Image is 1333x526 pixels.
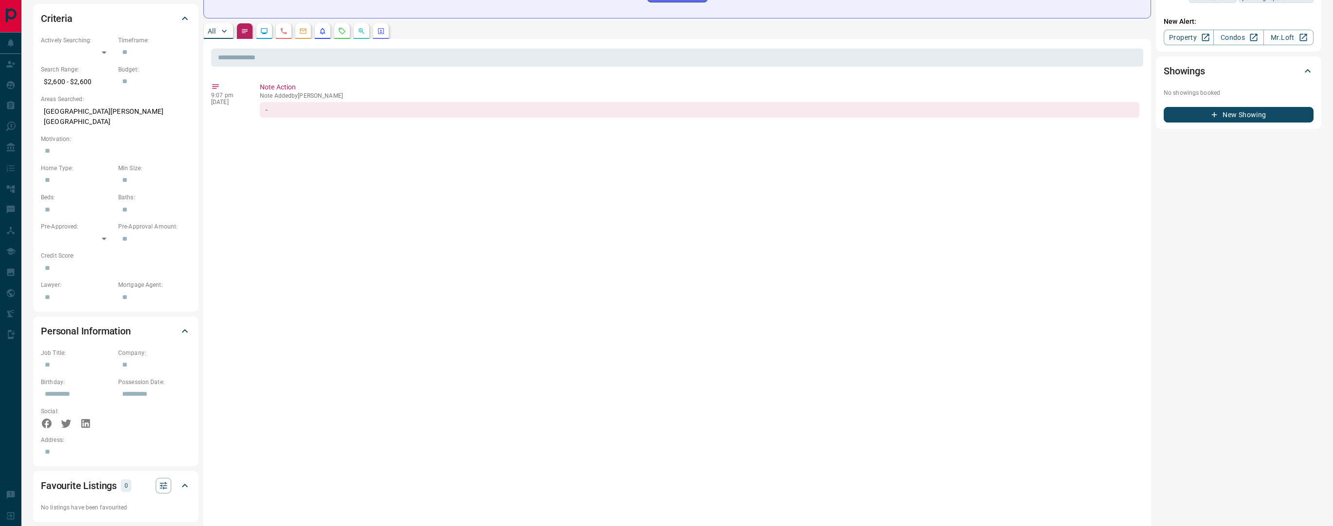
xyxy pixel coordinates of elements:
[1213,30,1263,45] a: Condos
[260,27,268,35] svg: Lead Browsing Activity
[41,349,113,357] p: Job Title:
[118,378,191,386] p: Possession Date:
[41,7,191,30] div: Criteria
[41,74,113,90] p: $2,600 - $2,600
[41,319,191,343] div: Personal Information
[1164,107,1314,123] button: New Showing
[41,503,191,512] p: No listings have been favourited
[299,27,307,35] svg: Emails
[41,251,191,260] p: Credit Score:
[118,65,191,74] p: Budget:
[260,102,1139,118] div: -
[41,36,113,45] p: Actively Searching:
[1164,63,1205,79] h2: Showings
[41,281,113,289] p: Lawyer:
[358,27,365,35] svg: Opportunities
[241,27,249,35] svg: Notes
[208,28,216,35] p: All
[41,436,191,444] p: Address:
[41,104,191,130] p: [GEOGRAPHIC_DATA][PERSON_NAME][GEOGRAPHIC_DATA]
[41,164,113,173] p: Home Type:
[118,36,191,45] p: Timeframe:
[1164,59,1314,83] div: Showings
[41,11,72,26] h2: Criteria
[260,82,1139,92] p: Note Action
[41,474,191,497] div: Favourite Listings0
[41,478,117,493] h2: Favourite Listings
[1164,17,1314,27] p: New Alert:
[41,407,113,416] p: Social:
[1164,30,1214,45] a: Property
[124,480,128,491] p: 0
[41,378,113,386] p: Birthday:
[211,92,245,99] p: 9:07 pm
[41,222,113,231] p: Pre-Approved:
[118,349,191,357] p: Company:
[1164,88,1314,97] p: No showings booked
[118,164,191,173] p: Min Size:
[41,193,113,202] p: Beds:
[319,27,326,35] svg: Listing Alerts
[41,323,131,339] h2: Personal Information
[118,281,191,289] p: Mortgage Agent:
[118,193,191,202] p: Baths:
[41,95,191,104] p: Areas Searched:
[41,65,113,74] p: Search Range:
[1263,30,1314,45] a: Mr.Loft
[377,27,385,35] svg: Agent Actions
[118,222,191,231] p: Pre-Approval Amount:
[211,99,245,105] p: [DATE]
[280,27,288,35] svg: Calls
[338,27,346,35] svg: Requests
[41,135,191,143] p: Motivation:
[260,92,1139,99] p: Note Added by [PERSON_NAME]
